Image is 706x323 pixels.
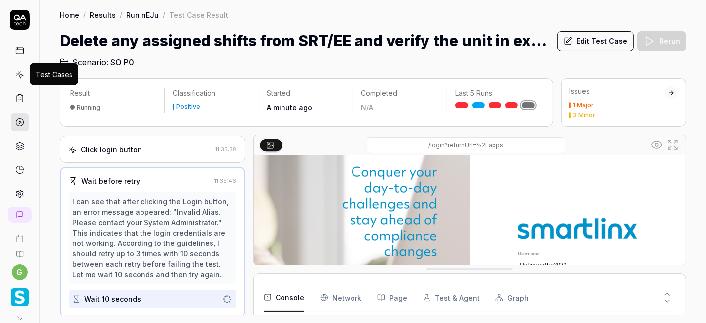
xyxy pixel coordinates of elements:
button: Console [264,284,304,312]
div: Test Cases [36,69,72,80]
button: g [12,264,28,280]
span: N/A [361,103,373,112]
p: Completed [361,88,439,98]
button: Page [377,284,407,312]
a: Documentation [4,242,35,258]
button: Edit Test Case [557,31,634,51]
span: SO P0 [110,56,134,68]
h1: Delete any assigned shifts from SRT/EE and verify the unit in export excel data. [60,30,549,52]
button: Test & Agent [423,284,480,312]
div: / [83,10,86,20]
div: 1 Major [573,102,594,108]
div: Issues [569,86,665,96]
button: Rerun [637,31,686,51]
p: Result [70,88,156,98]
a: Book a call with us [4,227,35,242]
button: Network [320,284,361,312]
div: / [120,10,122,20]
p: Classification [173,88,251,98]
button: Graph [495,284,529,312]
img: Smartlinx Logo [11,288,29,306]
time: 11:35:46 [214,177,236,184]
p: Last 5 Runs [455,88,535,98]
a: New conversation [8,207,32,223]
div: Click login button [81,144,142,155]
p: Started [267,88,345,98]
span: Scenario: [71,56,108,68]
button: Show all interative elements [649,137,665,153]
button: Wait 10 seconds [69,290,236,308]
div: Test Case Result [169,10,228,20]
div: Wait 10 seconds [84,294,141,304]
div: Running [77,104,100,111]
div: / [163,10,165,20]
time: 11:35:38 [215,146,237,153]
div: Positive [176,104,200,110]
div: Wait before retry [81,176,140,186]
a: Home [60,10,79,20]
time: A minute ago [267,103,313,112]
div: I can see that after clicking the Login button, an error message appeared: "Invalid Alias. Please... [72,196,232,280]
button: Smartlinx Logo [4,280,35,308]
div: 3 Minor [573,112,595,118]
a: Run nEJu [126,10,159,20]
button: Open in full screen [665,137,681,153]
a: Results [90,10,116,20]
a: Scenario:SO P0 [60,56,134,68]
